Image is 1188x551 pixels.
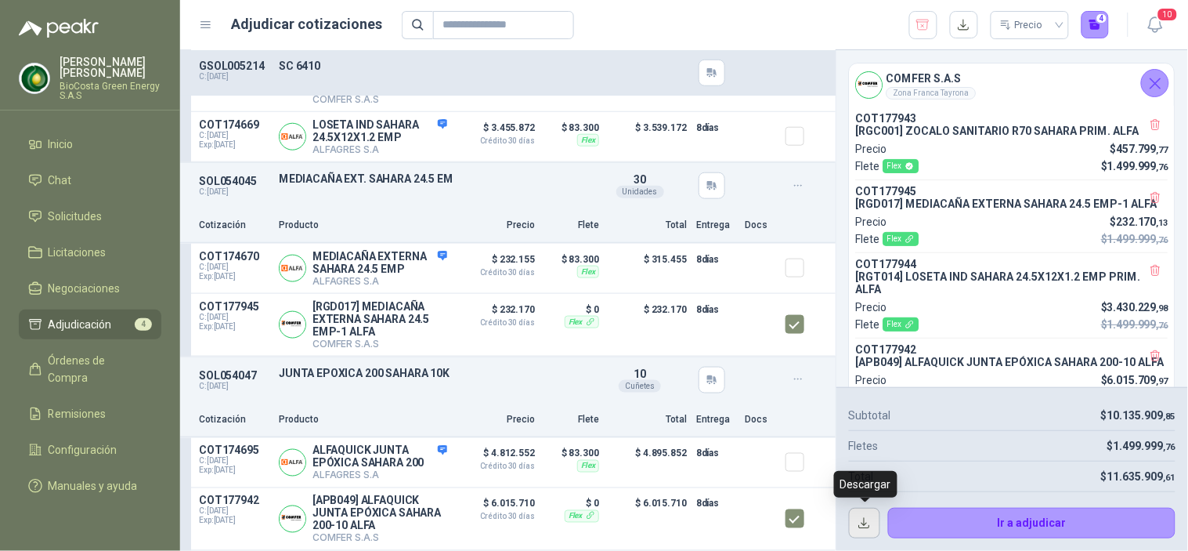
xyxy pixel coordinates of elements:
[457,300,535,327] p: $ 232.170
[883,317,919,332] div: Flex
[49,441,117,459] span: Configuración
[886,70,977,87] h4: COMFER S.A.S
[457,495,535,521] p: $ 6.015.710
[199,412,269,427] p: Cotización
[312,338,447,350] p: COMFER S.A.S
[856,140,887,158] p: Precio
[199,517,269,526] span: Exp: [DATE]
[19,165,161,195] a: Chat
[20,63,49,93] img: Company Logo
[49,477,138,495] span: Manuales y ayuda
[49,316,112,333] span: Adjudicación
[1108,318,1168,331] span: 1.499.999
[232,13,383,35] h1: Adjudicar cotizaciones
[856,356,1168,368] p: [APB049] ALFAQUICK JUNTA EPÓXICA SAHARA 200-10 ALFA
[1141,11,1169,39] button: 10
[135,318,152,331] span: 4
[49,136,74,153] span: Inicio
[19,471,161,501] a: Manuales y ayuda
[49,352,146,386] span: Órdenes de Compra
[616,186,664,198] div: Unidades
[199,118,269,131] p: COT174669
[1117,216,1168,228] span: 232.170
[696,118,735,137] p: 8 días
[1107,437,1175,455] p: $
[608,300,687,350] p: $ 232.170
[279,60,591,72] p: SC 6410
[312,469,447,481] p: ALFAGRES S.A
[312,495,447,532] p: [APB049] ALFAQUICK JUNTA EPÓXICA SAHARA 200-10 ALFA
[312,532,447,544] p: COMFER S.A.S
[49,280,121,297] span: Negociaciones
[849,437,879,455] p: Fletes
[1102,158,1168,175] p: $
[856,270,1168,295] p: [RGT014] LOSETA IND SAHARA 24.5X12X1.2 EMP PRIM. ALFA
[199,218,269,233] p: Cotización
[888,508,1176,539] button: Ir a adjudicar
[1157,7,1179,22] span: 10
[1157,235,1168,245] span: ,76
[1107,470,1175,483] span: 11.635.909
[857,72,883,98] img: Company Logo
[199,369,269,382] p: SOL054047
[199,457,269,466] span: C: [DATE]
[19,19,99,38] img: Logo peakr
[1081,11,1110,39] button: 4
[49,244,107,261] span: Licitaciones
[883,159,919,173] div: Flex
[856,372,887,389] p: Precio
[1157,303,1168,314] span: ,98
[199,60,269,72] p: GSOL005214
[1164,473,1175,483] span: ,61
[608,412,687,427] p: Total
[565,316,599,328] div: Flex
[696,300,735,319] p: 8 días
[199,131,269,140] span: C: [DATE]
[850,63,1175,106] div: Company LogoCOMFER S.A.SZona Franca Tayrona
[856,230,919,248] p: Flete
[608,118,687,155] p: $ 3.539.172
[1108,233,1168,245] span: 1.499.999
[1141,69,1169,97] button: Cerrar
[279,412,447,427] p: Producto
[608,444,687,481] p: $ 4.895.852
[1102,230,1168,248] p: $
[745,412,776,427] p: Docs
[279,172,591,185] p: MEDIACAÑA EXT. SAHARA 24.5 EM
[280,256,305,281] img: Company Logo
[696,444,735,463] p: 8 días
[457,319,535,327] span: Crédito 30 días
[883,232,919,246] div: Flex
[1157,321,1168,331] span: ,76
[457,269,535,277] span: Crédito 30 días
[199,313,269,322] span: C: [DATE]
[199,263,269,272] span: C: [DATE]
[49,172,72,189] span: Chat
[1101,468,1175,485] p: $
[856,125,1168,137] p: [RGC001] ZOCALO SANITARIO R70 SAHARA PRIM. ALFA
[856,258,1168,270] p: COT177944
[544,118,599,137] p: $ 83.300
[849,468,874,485] p: Total
[634,368,646,380] span: 10
[856,112,1168,125] p: COT177943
[856,158,919,175] p: Flete
[199,187,269,197] p: C: [DATE]
[1157,218,1168,228] span: ,13
[199,72,269,82] p: C: [DATE]
[457,218,535,233] p: Precio
[199,175,269,187] p: SOL054045
[312,93,447,105] p: COMFER S.A.S
[312,275,447,287] p: ALFAGRES S.A
[856,198,1168,210] p: [RGD017] MEDIACAÑA EXTERNA SAHARA 24.5 EMP-1 ALFA
[199,272,269,281] span: Exp: [DATE]
[457,118,535,145] p: $ 3.455.872
[457,444,535,471] p: $ 4.812.552
[280,506,305,532] img: Company Logo
[1164,411,1175,422] span: ,85
[457,412,535,427] p: Precio
[19,129,161,159] a: Inicio
[696,250,735,269] p: 8 días
[577,134,599,147] div: Flex
[1107,409,1175,422] span: 10.135.909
